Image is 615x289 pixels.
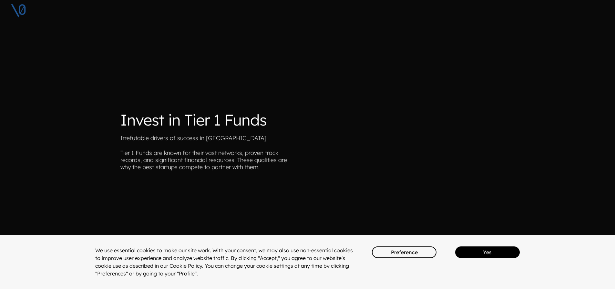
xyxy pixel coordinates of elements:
[10,3,26,19] img: V0 logo
[120,111,302,129] h1: Invest in Tier 1 Funds
[372,246,436,258] button: Preference
[120,135,302,144] p: Irrefutable drivers of success in [GEOGRAPHIC_DATA].
[95,246,354,277] div: We use essential cookies to make our site work. With your consent, we may also use non-essential ...
[120,149,302,173] p: Tier 1 Funds are known for their vast networks, proven track records, and significant financial r...
[455,246,520,258] button: Yes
